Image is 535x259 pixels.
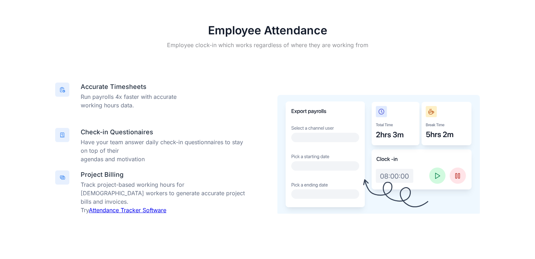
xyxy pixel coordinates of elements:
div: Run payrolls 4x faster with accurate working hours data. [81,92,177,109]
h1: Employee clock-in which works regardless of where they are working from [55,41,480,49]
div: Have your team answer daily check-in questionnaires to stay on top of their agendas and motivation [81,138,249,163]
img: Remoty software [277,95,480,215]
h1: Accurate Timesheets [81,83,177,91]
a: Attendance Tracker Software [89,207,166,214]
h2: Employee Attendance [55,24,480,41]
h1: Project Billing [81,170,245,179]
iframe: PLUG_LAUNCHER_SDK [511,235,528,252]
div: Track project-based working hours for [DEMOGRAPHIC_DATA] workers to generate accurate project bil... [81,180,245,214]
h1: Check-in Questionaires [81,128,249,136]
